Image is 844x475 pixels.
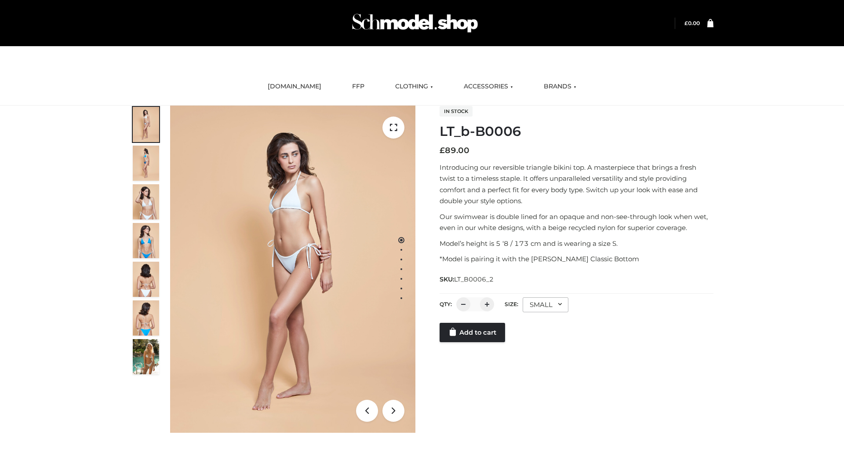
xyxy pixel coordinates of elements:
[133,262,159,297] img: ArielClassicBikiniTop_CloudNine_AzureSky_OW114ECO_7-scaled.jpg
[440,124,713,139] h1: LT_b-B0006
[440,323,505,342] a: Add to cart
[440,274,495,285] span: SKU:
[440,146,445,155] span: £
[440,211,713,234] p: Our swimwear is double lined for an opaque and non-see-through look when wet, even in our white d...
[133,223,159,258] img: ArielClassicBikiniTop_CloudNine_AzureSky_OW114ECO_4-scaled.jpg
[440,162,713,207] p: Introducing our reversible triangle bikini top. A masterpiece that brings a fresh twist to a time...
[440,106,473,117] span: In stock
[684,20,700,26] bdi: 0.00
[505,301,518,307] label: Size:
[346,77,371,96] a: FFP
[170,106,415,433] img: LT_b-B0006
[133,300,159,336] img: ArielClassicBikiniTop_CloudNine_AzureSky_OW114ECO_8-scaled.jpg
[389,77,440,96] a: CLOTHING
[684,20,700,26] a: £0.00
[133,184,159,219] img: ArielClassicBikiniTop_CloudNine_AzureSky_OW114ECO_3-scaled.jpg
[523,297,568,312] div: SMALL
[261,77,328,96] a: [DOMAIN_NAME]
[454,275,494,283] span: LT_B0006_2
[133,146,159,181] img: ArielClassicBikiniTop_CloudNine_AzureSky_OW114ECO_2-scaled.jpg
[133,107,159,142] img: ArielClassicBikiniTop_CloudNine_AzureSky_OW114ECO_1-scaled.jpg
[537,77,583,96] a: BRANDS
[440,238,713,249] p: Model’s height is 5 ‘8 / 173 cm and is wearing a size S.
[133,339,159,374] img: Arieltop_CloudNine_AzureSky2.jpg
[440,301,452,307] label: QTY:
[457,77,520,96] a: ACCESSORIES
[440,146,469,155] bdi: 89.00
[440,253,713,265] p: *Model is pairing it with the [PERSON_NAME] Classic Bottom
[349,6,481,40] img: Schmodel Admin 964
[684,20,688,26] span: £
